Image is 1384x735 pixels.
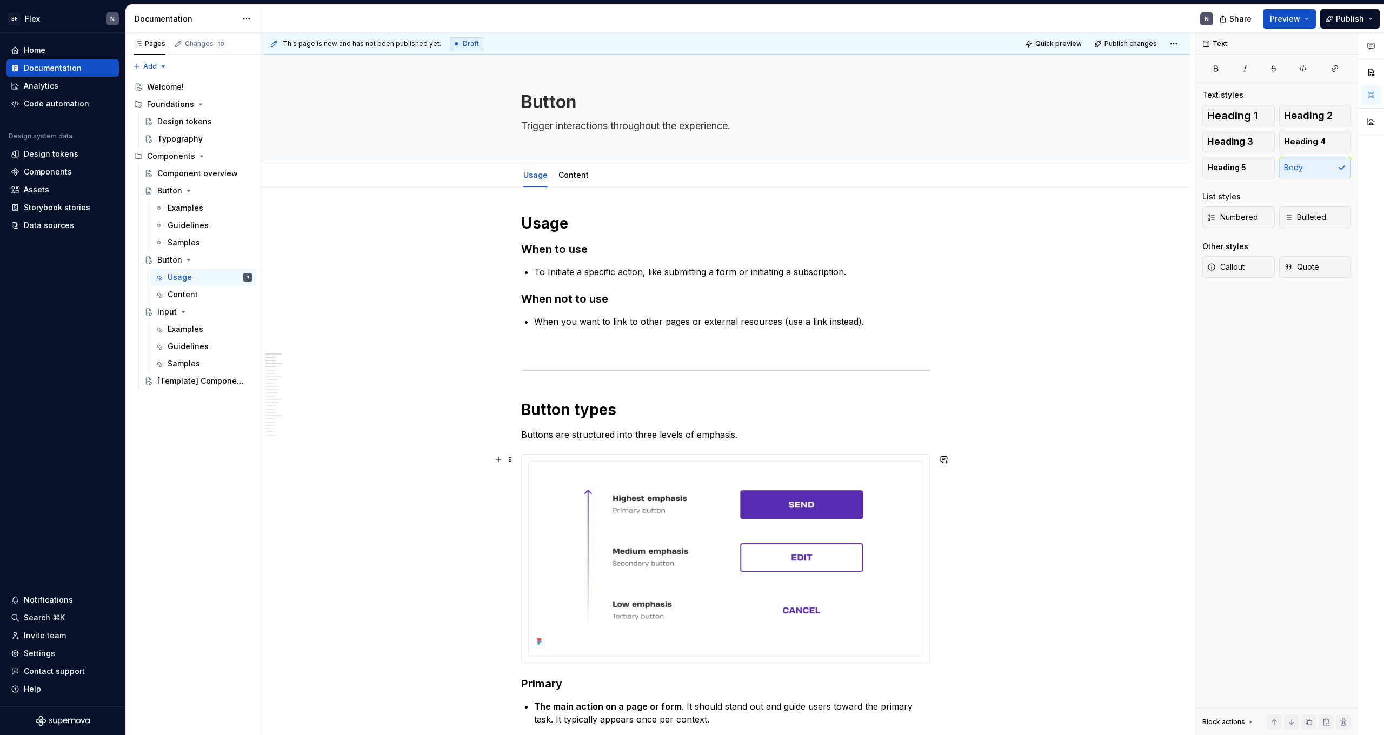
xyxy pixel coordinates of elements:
a: Examples [150,199,256,217]
button: Publish changes [1091,36,1162,51]
div: Page tree [130,78,256,390]
button: Callout [1202,256,1275,278]
button: Add [130,59,170,74]
button: Heading 3 [1202,131,1275,152]
div: Design tokens [24,149,78,159]
div: Design system data [9,132,72,141]
div: Usage [168,272,192,283]
div: Foundations [147,99,194,110]
a: Usage [523,170,548,179]
a: Settings [6,645,119,662]
div: Home [24,45,45,56]
span: Publish [1336,14,1364,24]
a: Button [140,251,256,269]
a: Content [150,286,256,303]
button: BFFlexN [2,7,123,30]
button: Help [6,680,119,698]
span: Preview [1270,14,1300,24]
button: Heading 5 [1202,157,1275,178]
p: Buttons are structured into three levels of emphasis. [521,428,930,441]
a: Guidelines [150,338,256,355]
textarea: Button [519,89,928,115]
button: Publish [1320,9,1380,29]
div: Search ⌘K [24,612,65,623]
a: Home [6,42,119,59]
div: Help [24,684,41,694]
h3: When to use [521,242,930,257]
div: Pages [134,39,165,48]
a: Data sources [6,217,119,234]
div: Samples [168,358,200,369]
span: Bulleted [1284,212,1326,223]
span: Numbered [1207,212,1258,223]
div: Examples [168,203,203,213]
div: Design tokens [157,116,212,127]
a: Components [6,163,119,181]
a: Design tokens [6,145,119,163]
div: N [1205,15,1209,23]
div: Changes [185,39,226,48]
button: Notifications [6,591,119,609]
strong: The main action on a page or form [534,701,682,712]
div: Guidelines [168,220,209,231]
a: Examples [150,320,256,338]
div: Foundations [130,96,256,113]
h3: When not to use [521,291,930,306]
a: Samples [150,234,256,251]
a: Storybook stories [6,199,119,216]
span: Publish changes [1104,39,1157,48]
p: When you want to link to other pages or external resources (use a link instead). [534,315,930,328]
span: Draft [463,39,479,48]
div: Examples [168,324,203,335]
a: Typography [140,130,256,148]
textarea: Trigger interactions throughout the experience. [519,117,928,135]
button: Quote [1279,256,1352,278]
div: Button [157,185,182,196]
div: Typography [157,133,203,144]
div: Content [554,163,593,186]
a: Documentation [6,59,119,77]
span: Add [143,62,157,71]
span: Quote [1284,262,1319,272]
h3: Primary [521,676,930,691]
div: Contact support [24,666,85,677]
div: N [110,15,115,23]
span: Heading 1 [1207,110,1258,121]
span: This page is new and has not been published yet. [283,39,441,48]
div: Text styles [1202,90,1243,101]
div: N [247,272,249,283]
div: Data sources [24,220,74,231]
a: Code automation [6,95,119,112]
div: Other styles [1202,241,1248,252]
div: Invite team [24,630,66,641]
div: Documentation [24,63,82,73]
button: Quick preview [1022,36,1087,51]
span: Quick preview [1035,39,1082,48]
div: Button [157,255,182,265]
div: Guidelines [168,341,209,352]
div: Welcome! [147,82,184,92]
a: Content [558,170,589,179]
a: Invite team [6,627,119,644]
span: Callout [1207,262,1245,272]
div: Notifications [24,594,73,605]
div: Block actions [1202,714,1255,730]
button: Search ⌘K [6,609,119,626]
div: Documentation [135,14,237,24]
button: Heading 4 [1279,131,1352,152]
div: Component overview [157,168,238,179]
div: Components [130,148,256,165]
div: Usage [519,163,552,186]
a: Guidelines [150,217,256,234]
svg: Supernova Logo [36,716,90,726]
span: 10 [216,39,226,48]
span: Heading 2 [1284,110,1333,121]
span: Heading 5 [1207,162,1246,173]
p: To Initiate a specific action, like submitting a form or initiating a subscription. [534,265,930,278]
div: Code automation [24,98,89,109]
a: Analytics [6,77,119,95]
h1: Usage [521,213,930,233]
a: Welcome! [130,78,256,96]
div: Storybook stories [24,202,90,213]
